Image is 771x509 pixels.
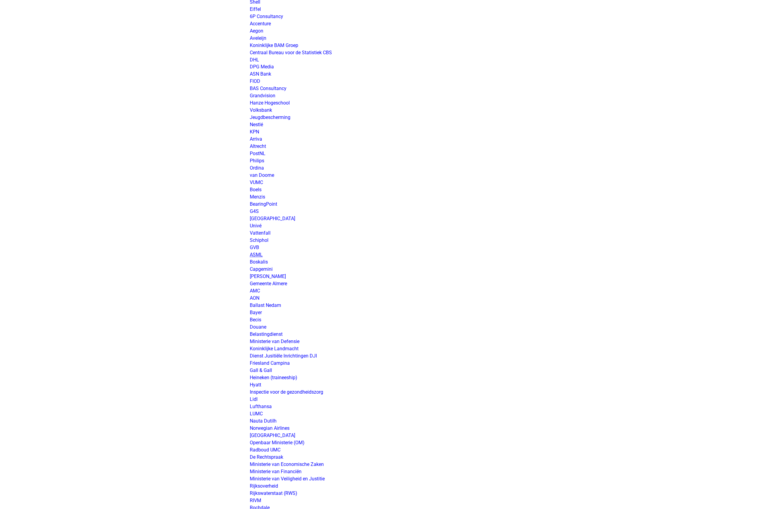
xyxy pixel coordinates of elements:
[250,389,323,395] a: Inspectie voor de gezondheidszorg
[250,42,298,48] a: Koninklijke BAM Groep
[250,71,271,77] a: ASN Bank
[250,129,259,135] a: KPN
[250,64,274,70] a: DPG Media
[250,288,260,294] a: AMC
[250,447,280,453] a: Radboud UMC
[250,194,265,200] a: Menzis
[250,144,266,149] a: Altrecht
[250,332,283,337] a: Belastingdienst
[250,433,295,439] a: [GEOGRAPHIC_DATA]
[250,491,297,496] a: Rijkswaterstaat (RWS)
[250,346,299,352] a: Koninklijke Landmacht
[250,180,263,186] a: VUMC
[250,151,265,157] a: PostNL
[250,158,264,164] a: Philips
[250,295,259,301] a: AON
[250,368,272,373] a: Gall & Gall
[250,252,263,258] a: ASML
[250,361,290,366] a: Friesland Campina
[250,476,325,482] a: Ministerie van Veiligheid en Justitie
[250,136,262,142] a: Arriva
[250,310,262,316] a: Bayer
[250,122,263,128] a: Nestlé
[250,6,261,12] a: Eiffel
[250,259,268,265] a: Boskalis
[250,173,274,178] a: van Doorne
[250,108,272,113] a: Volksbank
[250,201,277,207] a: BearingPoint
[250,223,262,229] a: Univé
[250,469,302,475] a: Ministerie van Financiën
[250,324,266,330] a: Douane
[250,317,261,323] a: Becis
[250,418,277,424] a: Nauta Dutilh
[250,115,290,120] a: Jeugdbescherming
[250,100,290,106] a: Hanze Hogeschool
[250,382,261,388] a: Hyatt
[250,245,259,251] a: GVB
[250,462,324,467] a: Ministerie van Economische Zaken
[250,28,263,34] a: Aegon
[250,404,272,410] a: Lufthansa
[250,411,263,417] a: LUMC
[250,454,283,460] a: De Rechtspraak
[250,50,332,55] a: Centraal Bureau voor de Statistiek CBS
[250,165,264,171] a: Ordina
[250,209,259,214] a: G4S
[250,440,305,446] a: Openbaar Ministerie (OM)
[250,14,283,19] a: 6P Consultancy
[250,375,297,381] a: Heineken (traineeship)
[250,339,299,345] a: Ministerie van Defensie
[250,57,259,63] a: DHL
[250,274,286,279] a: [PERSON_NAME]
[250,267,273,272] a: Capgemini
[250,303,281,308] a: Ballast Nedam
[250,216,295,222] a: [GEOGRAPHIC_DATA]
[250,93,275,99] a: Grandvision
[250,230,271,236] a: Vattenfall
[250,187,262,193] a: Boels
[250,238,268,243] a: Schiphol
[250,353,317,359] a: Dienst Jusitiële Inrichtingen DJI
[250,426,290,431] a: Norwegian Airlines
[250,281,287,287] a: Gemeente Almere
[250,21,271,27] a: Accenture
[250,498,261,504] a: RIVM
[250,397,258,402] a: Lidl
[250,86,286,92] a: BAS Consultancy
[250,79,260,84] a: FIOD
[250,483,278,489] a: Rijksoverheid
[250,35,266,41] a: Aveleijn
